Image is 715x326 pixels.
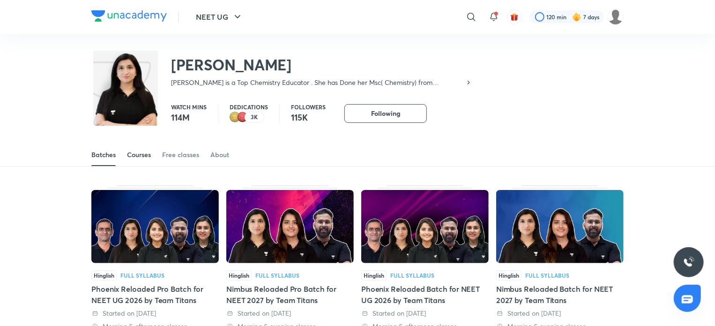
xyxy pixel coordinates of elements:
div: Started on 12 Aug 2025 [361,309,489,318]
p: Dedications [230,104,268,110]
img: Company Logo [91,10,167,22]
a: Courses [127,144,151,166]
img: class [93,53,158,131]
span: Hinglish [226,270,252,281]
div: Batches [91,150,116,159]
div: Started on 12 Aug 2025 [496,309,624,318]
div: Full Syllabus [525,273,569,278]
div: Nimbus Reloaded Batch for NEET 2027 by Team Titans [496,283,624,306]
span: Hinglish [361,270,387,281]
img: Thumbnail [226,190,354,263]
span: Following [371,109,400,118]
a: About [210,144,229,166]
img: Thumbnail [496,190,624,263]
img: ttu [683,257,694,268]
a: Company Logo [91,10,167,24]
div: Phoenix Reloaded Batch for NEET UG 2026 by Team Titans [361,283,489,306]
p: 115K [291,112,326,123]
span: Hinglish [91,270,117,281]
p: Watch mins [171,104,207,110]
button: NEET UG [190,8,249,26]
img: educator badge2 [230,112,241,123]
img: streak [572,12,581,22]
div: Courses [127,150,151,159]
div: Nimbus Reloaded Pro Batch for NEET 2027 by Team Titans [226,283,354,306]
div: Phoenix Reloaded Pro Batch for NEET UG 2026 by Team Titans [91,283,219,306]
img: educator badge1 [237,112,248,123]
p: 114M [171,112,207,123]
img: Thumbnail [91,190,219,263]
a: Batches [91,144,116,166]
button: avatar [507,9,522,24]
a: Free classes [162,144,199,166]
div: Free classes [162,150,199,159]
img: avatar [510,13,519,21]
div: Full Syllabus [390,273,434,278]
button: Following [344,104,427,123]
img: Sumaiyah Hyder [608,9,624,25]
img: Thumbnail [361,190,489,263]
div: Started on 25 Aug 2025 [226,309,354,318]
p: 3K [251,114,258,121]
span: Hinglish [496,270,521,281]
h2: [PERSON_NAME] [171,55,472,74]
p: Followers [291,104,326,110]
div: About [210,150,229,159]
p: [PERSON_NAME] is a Top Chemistry Educator . She has Done her Msc( Chemistry) from [GEOGRAPHIC_DAT... [171,78,465,87]
div: Full Syllabus [255,273,299,278]
div: Started on 28 Aug 2025 [91,309,219,318]
div: Full Syllabus [120,273,164,278]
